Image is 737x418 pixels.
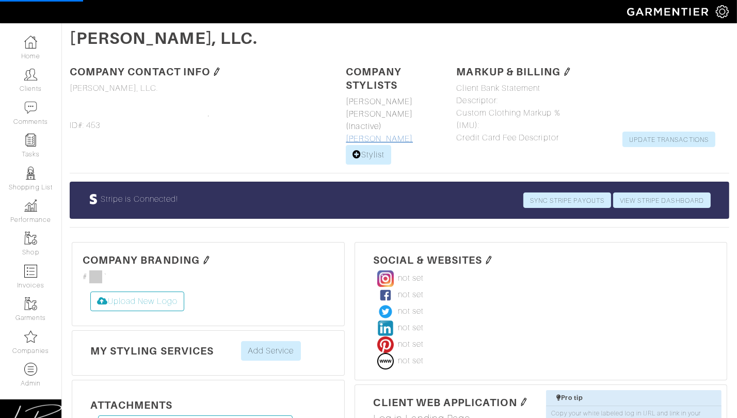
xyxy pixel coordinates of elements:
[377,270,394,287] img: instagram-ca3bc792a033a2c9429fd021af625c3049b16be64d72d12f1b3be3ecbc60b429.png
[70,66,210,77] span: Company Contact Info
[70,119,100,132] span: ID#: 453
[485,256,493,264] img: pen-cf24a1663064a2ec1b9c1bd2387e9de7a2fa800b781884d57f21acf72779bad2.png
[449,107,587,132] div: Custom Clothing Markup % (IMU):
[202,256,211,264] img: pen-cf24a1663064a2ec1b9c1bd2387e9de7a2fa800b781884d57f21acf72779bad2.png
[70,82,158,94] span: [PERSON_NAME], LLC.
[88,194,99,204] img: stripeLogo-a5a0b105ef774b315ea9413633ac59ebdea70fbe11df5d15dccc025e26b8fc9b.png
[83,254,200,266] span: Company Branding
[520,398,528,406] img: pen-cf24a1663064a2ec1b9c1bd2387e9de7a2fa800b781884d57f21acf72779bad2.png
[377,320,394,336] img: linkedin-d037f5688c3efc26aa711fca27d2530e9b4315c93c202ca79e62a18a10446be8.png
[24,36,37,49] img: dashboard-icon-dbcd8f5a0b271acd01030246c82b418ddd0df26cd7fceb0bd07c9910d44c42f6.png
[24,101,37,114] img: comment-icon-a0a6a9ef722e966f86d9cbdc48e553b5cf19dbc54f86b18d962a5391bc8f6eb6.png
[101,195,178,204] span: Stripe is Connected!
[398,305,424,317] span: not set
[449,132,587,147] div: Credit Card Fee Descriptor
[398,272,424,284] span: not set
[457,66,561,77] span: Markup & Billing
[24,232,37,245] img: garments-icon-b7da505a4dc4fd61783c78ac3ca0ef83fa9d6f193b1c9dc38574b1d14d53ca28.png
[449,82,587,107] div: Client Bank Statement Descriptor:
[83,270,87,283] span: #
[24,265,37,278] img: orders-icon-0abe47150d42831381b5fb84f609e132dff9fe21cb692f30cb5eec754e2cba89.png
[716,5,729,18] img: gear-icon-white-bd11855cb880d31180b6d7d6211b90ccbf57a29d726f0c71d8c61bd08dd39cc2.png
[373,396,517,408] span: Сlient Web Application
[24,199,37,212] img: graph-8b7af3c665d003b59727f371ae50e7771705bf0c487971e6e97d053d13c5068d.png
[24,297,37,310] img: garments-icon-b7da505a4dc4fd61783c78ac3ca0ef83fa9d6f193b1c9dc38574b1d14d53ca28.png
[622,3,716,21] img: garmentier-logo-header-white-b43fb05a5012e4ada735d5af1a66efaba907eab6374d6393d1fbf88cb4ef424d.png
[90,292,184,311] label: Upload New Logo
[346,109,413,131] a: [PERSON_NAME] (Inactive)
[241,341,301,361] a: Add Service
[622,132,715,147] a: UPDATE TRANSACTIONS
[398,338,424,350] span: not set
[613,192,711,208] a: VIEW STRIPE DASHBOARD
[70,28,729,48] h2: [PERSON_NAME], LLC.
[563,68,571,76] img: pen-cf24a1663064a2ec1b9c1bd2387e9de7a2fa800b781884d57f21acf72779bad2.png
[346,145,391,165] a: Stylist
[556,393,716,403] div: Pro tip
[83,270,334,283] div: `
[377,303,394,320] img: twitter-e883f9cd8240719afd50c0ee89db83673970c87530b2143747009cad9852be48.png
[398,355,424,367] span: not set
[398,321,424,334] span: not set
[90,345,214,357] span: My Styling Services
[373,254,482,266] span: Social & Websites
[24,134,37,147] img: reminder-icon-8004d30b9f0a5d33ae49ab947aed9ed385cf756f9e5892f1edd6e32f2345188e.png
[377,336,394,353] img: pinterest-17a07f8e48f40589751b57ff18201fc99a9eae9d7246957fa73960b728dbe378.png
[24,330,37,343] img: companies-icon-14a0f246c7e91f24465de634b560f0151b0cc5c9ce11af5fac52e6d7d6371812.png
[213,68,221,76] img: pen-cf24a1663064a2ec1b9c1bd2387e9de7a2fa800b781884d57f21acf72779bad2.png
[90,399,173,411] span: Attachments
[398,288,424,301] span: not set
[346,97,413,106] a: [PERSON_NAME]
[523,192,611,208] a: SYNC STRIPE PAYOUTS
[24,68,37,81] img: clients-icon-6bae9207a08558b7cb47a8932f037763ab4055f8c8b6bfacd5dc20c3e0201464.png
[208,107,210,119] span: ,
[24,363,37,376] img: custom-products-icon-6973edde1b6c6774590e2ad28d3d057f2f42decad08aa0e48061009ba2575b3a.png
[377,287,394,303] img: facebook-317dd1732a6ad44248c5b87731f7b9da87357f1ebddc45d2c594e0cd8ab5f9a2.png
[24,167,37,180] img: stylists-icon-eb353228a002819b7ec25b43dbf5f0378dd9e0616d9560372ff212230b889e62.png
[346,66,401,91] span: Company Stylists
[377,353,394,369] img: website-7c1d345177191472bde3b385a3dfc09e683c6cc9c740836e1c7612723a46e372.png
[346,134,413,143] a: [PERSON_NAME]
